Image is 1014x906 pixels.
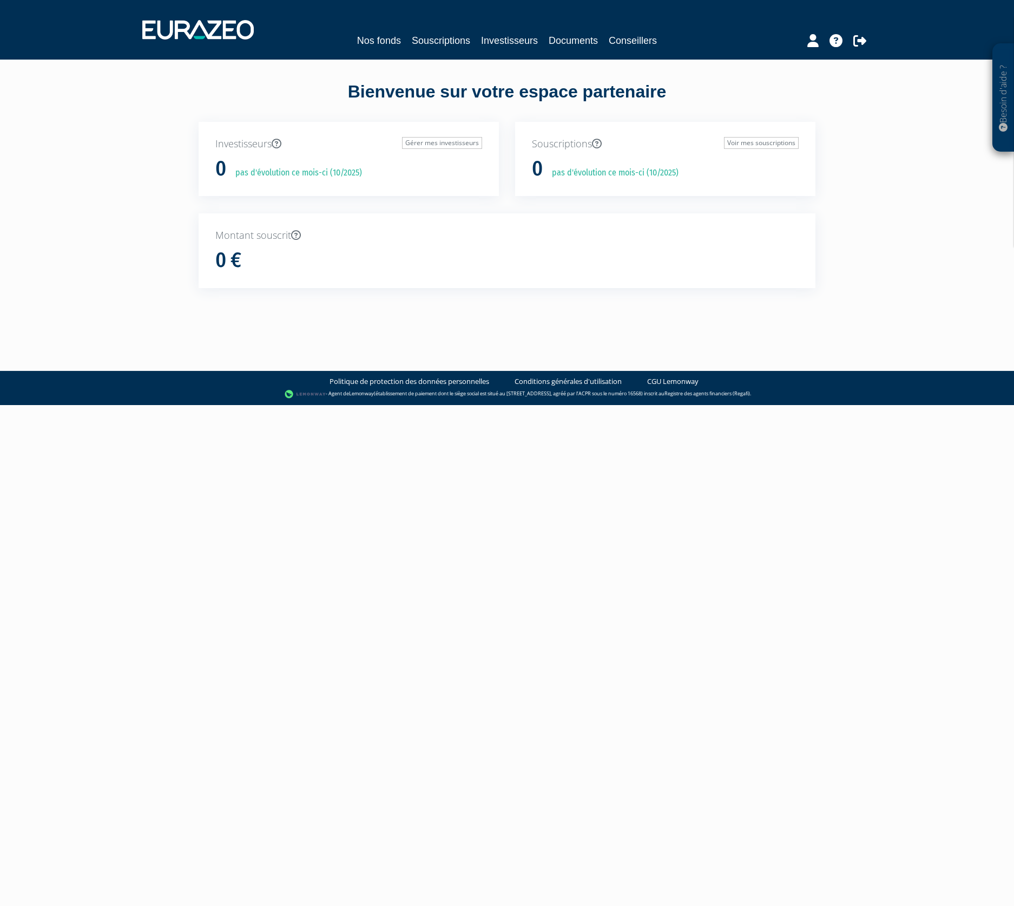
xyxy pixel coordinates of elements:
h1: 0 [532,158,543,180]
a: Politique de protection des données personnelles [330,376,489,387]
p: pas d'évolution ce mois-ci (10/2025) [544,167,679,179]
a: Gérer mes investisseurs [402,137,482,149]
p: pas d'évolution ce mois-ci (10/2025) [228,167,362,179]
a: Documents [549,33,598,48]
a: Registre des agents financiers (Regafi) [664,390,750,397]
p: Montant souscrit [215,229,799,243]
img: logo-lemonway.png [285,389,326,400]
a: CGU Lemonway [647,376,699,387]
div: Bienvenue sur votre espace partenaire [190,80,824,122]
h1: 0 € [215,249,241,272]
a: Conseillers [609,33,657,48]
div: - Agent de (établissement de paiement dont le siège social est situé au [STREET_ADDRESS], agréé p... [11,389,1003,400]
a: Nos fonds [357,33,401,48]
p: Souscriptions [532,137,799,151]
img: 1732889491-logotype_eurazeo_blanc_rvb.png [142,20,254,40]
a: Souscriptions [412,33,470,48]
a: Investisseurs [481,33,538,48]
a: Voir mes souscriptions [724,137,799,149]
p: Investisseurs [215,137,482,151]
a: Conditions générales d'utilisation [515,376,622,387]
a: Lemonway [349,390,374,397]
p: Besoin d'aide ? [997,49,1010,147]
h1: 0 [215,158,226,180]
